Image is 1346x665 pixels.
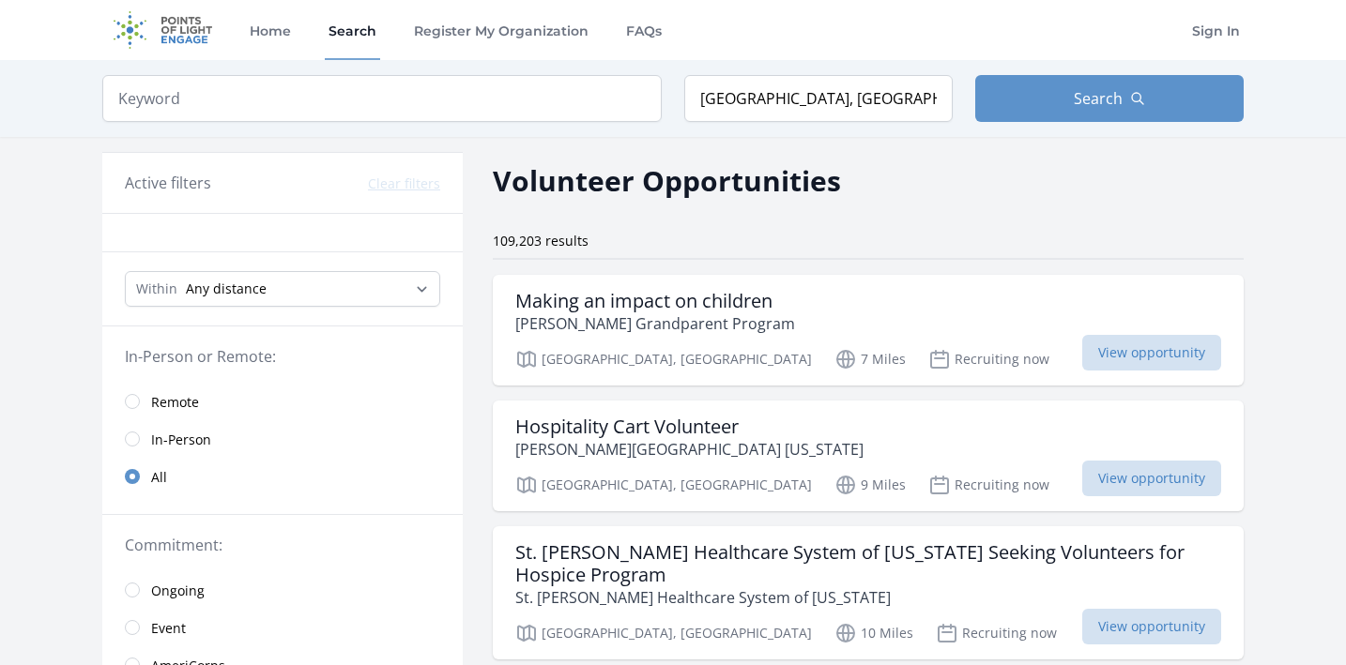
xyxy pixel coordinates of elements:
[834,348,906,370] p: 7 Miles
[125,271,440,307] select: Search Radius
[125,345,440,368] legend: In-Person or Remote:
[125,172,211,194] h3: Active filters
[151,393,199,412] span: Remote
[1082,335,1221,370] span: View opportunity
[1082,461,1221,496] span: View opportunity
[515,541,1221,586] h3: St. [PERSON_NAME] Healthcare System of [US_STATE] Seeking Volunteers for Hospice Program
[493,232,589,249] span: 109,203 results
[493,526,1244,659] a: St. [PERSON_NAME] Healthcare System of [US_STATE] Seeking Volunteers for Hospice Program St. [PER...
[102,420,463,458] a: In-Person
[493,159,841,202] h2: Volunteer Opportunities
[515,438,864,461] p: [PERSON_NAME][GEOGRAPHIC_DATA] [US_STATE]
[151,582,205,600] span: Ongoing
[928,474,1049,496] p: Recruiting now
[515,474,812,496] p: [GEOGRAPHIC_DATA], [GEOGRAPHIC_DATA]
[515,348,812,370] p: [GEOGRAPHIC_DATA], [GEOGRAPHIC_DATA]
[102,383,463,420] a: Remote
[834,474,906,496] p: 9 Miles
[515,586,1221,609] p: St. [PERSON_NAME] Healthcare System of [US_STATE]
[975,75,1244,122] button: Search
[493,401,1244,511] a: Hospitality Cart Volunteer [PERSON_NAME][GEOGRAPHIC_DATA] [US_STATE] [GEOGRAPHIC_DATA], [GEOGRAPH...
[515,622,812,644] p: [GEOGRAPHIC_DATA], [GEOGRAPHIC_DATA]
[1074,87,1123,110] span: Search
[151,468,167,487] span: All
[493,275,1244,385] a: Making an impact on children [PERSON_NAME] Grandparent Program [GEOGRAPHIC_DATA], [GEOGRAPHIC_DAT...
[936,622,1057,644] p: Recruiting now
[151,431,211,449] span: In-Person
[684,75,953,122] input: Location
[151,619,186,638] span: Event
[834,622,913,644] p: 10 Miles
[125,534,440,556] legend: Commitment:
[928,348,1049,370] p: Recruiting now
[102,75,662,122] input: Keyword
[102,458,463,495] a: All
[515,312,795,335] p: [PERSON_NAME] Grandparent Program
[1082,609,1221,644] span: View opportunity
[515,290,795,312] h3: Making an impact on children
[102,609,463,646] a: Event
[368,174,440,193] button: Clear filters
[102,571,463,609] a: Ongoing
[515,416,864,438] h3: Hospitality Cart Volunteer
